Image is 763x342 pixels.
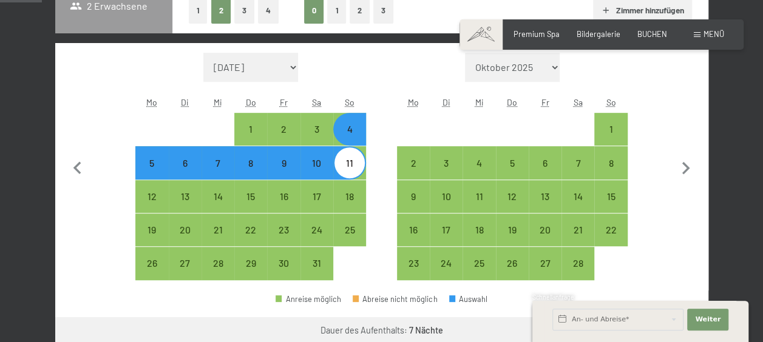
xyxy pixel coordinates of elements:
div: Thu Jan 15 2026 [234,180,267,213]
div: Mon Feb 23 2026 [397,247,430,280]
div: Anreise möglich [169,247,202,280]
div: Thu Feb 19 2026 [496,213,529,246]
div: Auswahl [449,295,488,303]
div: Anreise möglich [135,247,168,280]
div: 27 [170,258,200,289]
div: 2 [268,124,299,155]
div: Anreise möglich [430,247,463,280]
div: 8 [595,158,626,189]
div: Sat Jan 31 2026 [300,247,333,280]
div: Fri Feb 27 2026 [529,247,561,280]
div: Anreise möglich [529,247,561,280]
button: Nächster Monat [673,53,699,281]
div: 21 [203,225,233,255]
abbr: Donnerstag [246,97,256,107]
div: Sat Jan 17 2026 [300,180,333,213]
div: Anreise möglich [267,113,300,146]
div: 19 [137,225,167,255]
div: Anreise möglich [169,213,202,246]
div: Anreise möglich [529,213,561,246]
div: Wed Jan 28 2026 [202,247,234,280]
div: Anreise möglich [463,247,495,280]
div: Tue Feb 17 2026 [430,213,463,246]
div: Wed Feb 11 2026 [463,180,495,213]
div: Wed Feb 25 2026 [463,247,495,280]
div: Anreise möglich [496,146,529,179]
div: 30 [268,258,299,289]
div: Sun Feb 15 2026 [594,180,627,213]
div: Abreise nicht möglich [353,295,438,303]
div: Tue Jan 20 2026 [169,213,202,246]
div: Fri Jan 23 2026 [267,213,300,246]
div: Wed Feb 18 2026 [463,213,495,246]
div: Anreise möglich [202,247,234,280]
div: Anreise möglich [333,180,366,213]
div: 24 [431,258,461,289]
div: 1 [595,124,626,155]
a: BUCHEN [637,29,667,39]
div: Anreise möglich [234,146,267,179]
div: Sun Feb 22 2026 [594,213,627,246]
a: Bildergalerie [577,29,620,39]
div: 5 [137,158,167,189]
a: Premium Spa [514,29,560,39]
div: Anreise möglich [267,213,300,246]
div: Thu Jan 01 2026 [234,113,267,146]
abbr: Donnerstag [507,97,517,107]
div: 6 [170,158,200,189]
div: 16 [398,225,429,255]
div: Sun Jan 18 2026 [333,180,366,213]
div: Sun Feb 08 2026 [594,146,627,179]
div: Fri Jan 09 2026 [267,146,300,179]
div: 18 [334,192,365,222]
div: Anreise möglich [202,213,234,246]
div: Thu Jan 08 2026 [234,146,267,179]
div: Wed Feb 04 2026 [463,146,495,179]
div: Mon Feb 16 2026 [397,213,430,246]
div: Anreise möglich [234,180,267,213]
abbr: Mittwoch [214,97,222,107]
abbr: Dienstag [181,97,189,107]
div: Sat Jan 24 2026 [300,213,333,246]
div: Anreise möglich [529,180,561,213]
div: 20 [530,225,560,255]
div: 9 [398,192,429,222]
div: 10 [302,158,332,189]
div: 28 [203,258,233,289]
div: 29 [236,258,266,289]
div: 3 [302,124,332,155]
div: 28 [563,258,593,289]
div: 22 [595,225,626,255]
div: Fri Feb 20 2026 [529,213,561,246]
div: Anreise möglich [496,247,529,280]
div: Tue Feb 24 2026 [430,247,463,280]
div: 11 [334,158,365,189]
div: Anreise möglich [594,180,627,213]
div: 4 [334,124,365,155]
div: 23 [268,225,299,255]
div: 17 [431,225,461,255]
div: Anreise möglich [267,146,300,179]
div: Tue Feb 10 2026 [430,180,463,213]
div: Anreise möglich [202,146,234,179]
div: Anreise möglich [594,113,627,146]
div: Mon Jan 12 2026 [135,180,168,213]
div: 17 [302,192,332,222]
div: 7 [203,158,233,189]
div: Sun Feb 01 2026 [594,113,627,146]
div: Mon Jan 26 2026 [135,247,168,280]
div: Anreise möglich [300,113,333,146]
div: Anreise möglich [300,213,333,246]
div: Sat Feb 21 2026 [561,213,594,246]
div: 6 [530,158,560,189]
div: Anreise möglich [234,247,267,280]
span: Weiter [695,315,721,324]
div: 13 [530,192,560,222]
div: 24 [302,225,332,255]
div: Anreise möglich [561,247,594,280]
div: 5 [497,158,527,189]
div: Fri Jan 02 2026 [267,113,300,146]
div: Fri Jan 30 2026 [267,247,300,280]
